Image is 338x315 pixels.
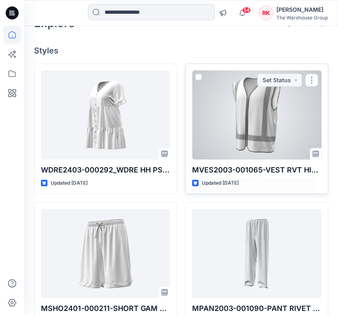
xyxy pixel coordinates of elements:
div: The Warehouse Group [276,15,328,21]
a: MVES2003-001065-VEST RVT HIGH VIS REFLECTIVE [192,70,321,160]
span: 54 [242,7,251,13]
p: Updated [DATE] [51,179,88,187]
p: MVES2003-001065-VEST RVT HIGH VIS REFLECTIVE [192,164,321,176]
p: MPAN2003-001090-PANT RIVET WATERPROOF [192,303,321,314]
a: WDRE2403-000292_WDRE HH PS BTN THRU MINI [41,70,170,160]
a: MSHO2401-000211-SHORT GAM BASKETBALL PS TBL Correction [41,209,170,298]
p: Updated [DATE] [202,179,239,187]
h4: Styles [34,46,328,55]
a: MPAN2003-001090-PANT RIVET WATERPROOF [192,209,321,298]
p: MSHO2401-000211-SHORT GAM BASKETBALL PS TBL Correction [41,303,170,314]
div: [PERSON_NAME] [276,5,328,15]
h2: Explore [34,17,75,30]
p: WDRE2403-000292_WDRE HH PS BTN THRU MINI [41,164,170,176]
div: RK [259,6,273,20]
